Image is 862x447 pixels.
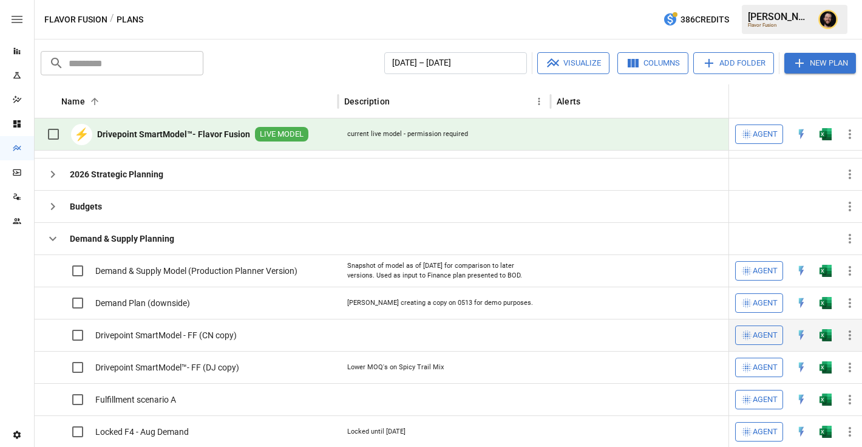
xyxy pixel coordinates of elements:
div: Snapshot of model as of [DATE] for comparison to later versions. Used as input to Finance plan pr... [347,261,541,280]
img: quick-edit-flash.b8aec18c.svg [795,426,807,438]
img: quick-edit-flash.b8aec18c.svg [795,394,807,406]
div: Alerts [557,97,580,106]
div: / [110,12,114,27]
img: quick-edit-flash.b8aec18c.svg [795,297,807,309]
span: Agent [753,329,778,343]
img: excel-icon.76473adf.svg [820,297,832,309]
div: Open in Excel [820,329,832,341]
button: Agent [735,326,783,345]
button: Sort [86,93,103,110]
span: Agent [753,264,778,278]
img: excel-icon.76473adf.svg [820,128,832,140]
img: excel-icon.76473adf.svg [820,265,832,277]
div: Open in Excel [820,361,832,374]
img: quick-edit-flash.b8aec18c.svg [795,265,807,277]
span: Fulfillment scenario A [95,394,176,406]
div: Description [344,97,390,106]
b: Demand & Supply Planning [70,233,174,245]
button: Sort [582,93,599,110]
img: excel-icon.76473adf.svg [820,426,832,438]
span: Agent [753,425,778,439]
button: Description column menu [531,93,548,110]
div: Open in Quick Edit [795,361,807,374]
span: Drivepoint SmartModel - FF (CN copy) [95,329,237,341]
button: Agent [735,261,783,281]
span: 386 Credits [680,12,729,27]
div: Open in Quick Edit [795,426,807,438]
img: Ciaran Nugent [818,10,838,29]
span: Agent [753,393,778,407]
div: Open in Excel [820,426,832,438]
b: 2026 Strategic Planning [70,168,163,180]
img: quick-edit-flash.b8aec18c.svg [795,361,807,374]
span: LIVE MODEL [255,129,308,140]
img: quick-edit-flash.b8aec18c.svg [795,329,807,341]
span: Demand Plan (downside) [95,297,190,309]
button: 386Credits [658,9,734,31]
span: Agent [753,128,778,142]
div: Open in Excel [820,394,832,406]
button: Visualize [537,52,609,74]
button: Columns [617,52,688,74]
div: [PERSON_NAME] [748,11,811,22]
button: Agent [735,390,783,409]
div: Locked until [DATE] [347,427,406,437]
button: Alerts column menu [725,93,742,110]
div: Open in Quick Edit [795,297,807,309]
div: Flavor Fusion [748,22,811,28]
div: Open in Quick Edit [795,329,807,341]
div: Open in Excel [820,128,832,140]
button: Sort [391,93,408,110]
button: Agent [735,358,783,377]
button: [DATE] – [DATE] [384,52,527,74]
div: Open in Quick Edit [795,265,807,277]
b: Budgets [70,200,102,213]
div: Name [61,97,85,106]
b: Drivepoint SmartModel™- Flavor Fusion [97,128,250,140]
div: current live model - permission required [347,129,468,139]
div: Open in Quick Edit [795,394,807,406]
button: Sort [845,93,862,110]
span: Locked F4 - Aug Demand [95,426,189,438]
div: Open in Excel [820,265,832,277]
img: excel-icon.76473adf.svg [820,394,832,406]
span: Agent [753,296,778,310]
button: Flavor Fusion [44,12,107,27]
button: Ciaran Nugent [811,2,845,36]
button: New Plan [784,53,856,73]
img: quick-edit-flash.b8aec18c.svg [795,128,807,140]
div: Open in Excel [820,297,832,309]
button: Agent [735,125,783,144]
div: Open in Quick Edit [795,128,807,140]
span: Demand & Supply Model (Production Planner Version) [95,265,297,277]
img: excel-icon.76473adf.svg [820,361,832,374]
button: Add Folder [693,52,774,74]
span: Drivepoint SmartModel™- FF (DJ copy) [95,361,239,374]
img: excel-icon.76473adf.svg [820,329,832,341]
span: Agent [753,361,778,375]
div: [PERSON_NAME] creating a copy on 0513 for demo purposes. [347,298,533,308]
div: Lower MOQ's on Spicy Trail Mix [347,363,444,372]
div: ⚡ [71,124,92,145]
button: Agent [735,293,783,313]
button: Agent [735,422,783,442]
